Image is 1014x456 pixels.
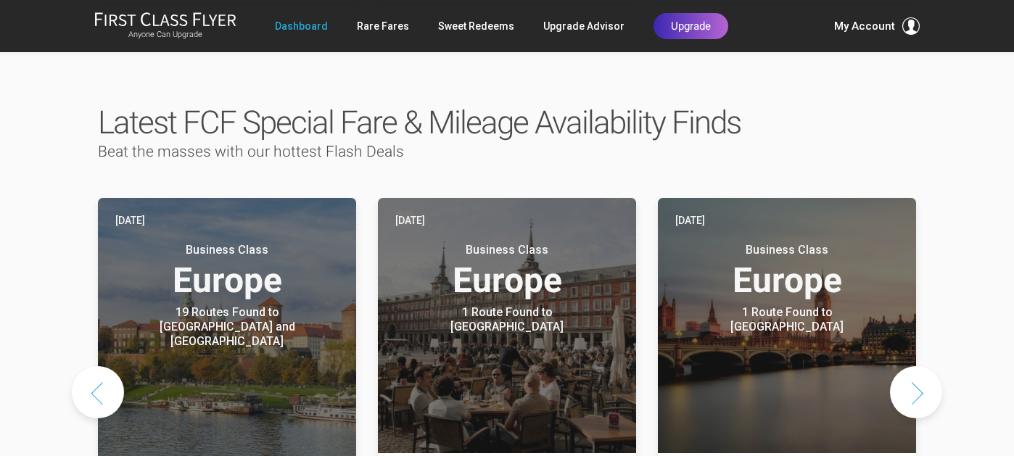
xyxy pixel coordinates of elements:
time: [DATE] [395,212,425,228]
button: Next slide [890,366,942,418]
img: First Class Flyer [94,12,236,27]
a: Upgrade Advisor [543,13,625,39]
span: My Account [834,17,895,35]
small: Business Class [416,243,598,257]
h3: Europe [675,243,899,298]
a: Upgrade [654,13,728,39]
button: My Account [834,17,920,35]
div: 1 Route Found to [GEOGRAPHIC_DATA] [416,305,598,334]
div: 19 Routes Found to [GEOGRAPHIC_DATA] and [GEOGRAPHIC_DATA] [136,305,318,349]
h3: Europe [395,243,619,298]
span: Latest FCF Special Fare & Mileage Availability Finds [98,104,741,141]
button: Previous slide [72,366,124,418]
small: Business Class [696,243,878,257]
span: Beat the masses with our hottest Flash Deals [98,143,404,160]
a: First Class FlyerAnyone Can Upgrade [94,12,236,41]
a: Dashboard [275,13,328,39]
time: [DATE] [115,212,145,228]
div: 1 Route Found to [GEOGRAPHIC_DATA] [696,305,878,334]
small: Business Class [136,243,318,257]
a: Sweet Redeems [438,13,514,39]
small: Anyone Can Upgrade [94,30,236,40]
h3: Europe [115,243,339,298]
time: [DATE] [675,212,705,228]
a: Rare Fares [357,13,409,39]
